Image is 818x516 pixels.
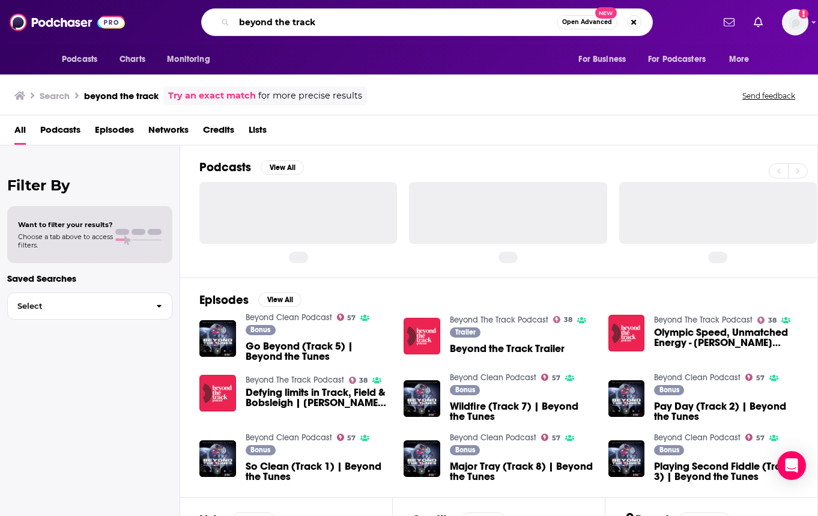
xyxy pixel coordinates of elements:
span: for more precise results [258,89,362,103]
span: Bonus [455,446,475,454]
span: 38 [359,378,368,383]
a: Pay Day (Track 2) | Beyond the Tunes [654,401,798,422]
a: Charts [112,48,153,71]
a: Playing Second Fiddle (Track 3) | Beyond the Tunes [654,461,798,482]
a: 57 [541,374,560,381]
img: Beyond the Track Trailer [404,318,440,354]
a: Wildfire (Track 7) | Beyond the Tunes [404,380,440,417]
h2: Episodes [199,293,249,308]
span: Bonus [250,446,270,454]
span: Bonus [659,386,679,393]
span: Bonus [659,446,679,454]
span: 38 [768,318,777,323]
span: 57 [552,436,560,441]
span: New [595,7,617,19]
span: 57 [756,436,765,441]
img: Playing Second Fiddle (Track 3) | Beyond the Tunes [608,440,645,477]
a: Beyond the Track Trailer [450,344,565,354]
span: Go Beyond (Track 5) | Beyond the Tunes [246,341,390,362]
a: Beyond Clean Podcast [450,433,536,443]
a: Episodes [95,120,134,145]
input: Search podcasts, credits, & more... [234,13,557,32]
span: 57 [552,375,560,381]
span: Charts [120,51,145,68]
button: View All [261,160,304,175]
a: Try an exact match [168,89,256,103]
span: Want to filter your results? [18,220,113,229]
a: Beyond Clean Podcast [654,372,741,383]
span: Olympic Speed, Unmatched Energy - [PERSON_NAME] Joins the Track | Beyond the Track Podcast | Epis... [654,327,798,348]
svg: Add a profile image [799,9,808,19]
button: Open AdvancedNew [557,15,617,29]
span: Bonus [455,386,475,393]
a: Beyond Clean Podcast [246,433,332,443]
span: Select [8,302,147,310]
a: So Clean (Track 1) | Beyond the Tunes [246,461,390,482]
img: Go Beyond (Track 5) | Beyond the Tunes [199,320,236,357]
img: User Profile [782,9,808,35]
button: Send feedback [739,91,799,101]
a: Podchaser - Follow, Share and Rate Podcasts [10,11,125,34]
span: Logged in as NicolaLynch [782,9,808,35]
span: Podcasts [62,51,97,68]
a: Show notifications dropdown [719,12,739,32]
img: So Clean (Track 1) | Beyond the Tunes [199,440,236,477]
img: Defying limits in Track, Field & Bobsleigh | Adele Nicoll | Beyond the Track Podcast - Episode 4 [199,375,236,411]
a: Wildfire (Track 7) | Beyond the Tunes [450,401,594,422]
span: Bonus [250,326,270,333]
a: 57 [541,434,560,441]
h3: beyond the track [84,90,159,102]
div: Open Intercom Messenger [777,451,806,480]
a: 57 [745,434,765,441]
a: 57 [337,314,356,321]
span: 38 [564,317,572,323]
img: Major Tray (Track 8) | Beyond the Tunes [404,440,440,477]
h2: Podcasts [199,160,251,175]
a: 38 [349,377,368,384]
span: 57 [756,375,765,381]
a: Credits [203,120,234,145]
span: Monitoring [167,51,210,68]
div: Search podcasts, credits, & more... [201,8,653,36]
a: Beyond The Track Podcast [450,315,548,325]
img: Pay Day (Track 2) | Beyond the Tunes [608,380,645,417]
a: Beyond The Track Podcast [246,375,344,385]
button: open menu [721,48,765,71]
a: Beyond Clean Podcast [246,312,332,323]
a: Olympic Speed, Unmatched Energy - Jamie Baulch Joins the Track | Beyond the Track Podcast | Episo... [608,315,645,351]
span: Lists [249,120,267,145]
a: 38 [757,317,777,324]
h2: Filter By [7,177,172,194]
button: open menu [159,48,225,71]
a: Networks [148,120,189,145]
a: Beyond Clean Podcast [654,433,741,443]
a: All [14,120,26,145]
p: Saved Searches [7,273,172,284]
span: Trailer [455,329,476,336]
a: PodcastsView All [199,160,304,175]
span: 57 [347,436,356,441]
a: Beyond Clean Podcast [450,372,536,383]
a: Show notifications dropdown [749,12,768,32]
span: Podcasts [40,120,80,145]
a: Major Tray (Track 8) | Beyond the Tunes [450,461,594,482]
a: Defying limits in Track, Field & Bobsleigh | Adele Nicoll | Beyond the Track Podcast - Episode 4 [246,387,390,408]
span: Choose a tab above to access filters. [18,232,113,249]
h3: Search [40,90,70,102]
a: Olympic Speed, Unmatched Energy - Jamie Baulch Joins the Track | Beyond the Track Podcast | Episo... [654,327,798,348]
a: EpisodesView All [199,293,301,308]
